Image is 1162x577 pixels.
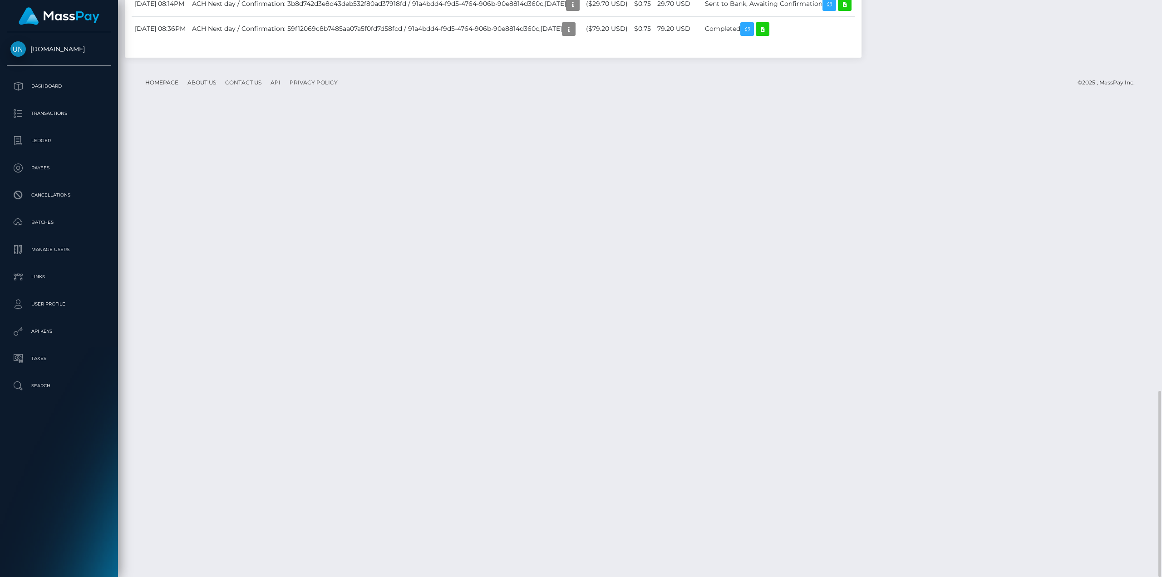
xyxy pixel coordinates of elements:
[7,266,111,288] a: Links
[10,188,108,202] p: Cancellations
[583,16,631,41] td: ($79.20 USD)
[7,184,111,207] a: Cancellations
[189,16,583,41] td: ACH Next day / Confirmation: 59f12069c8b7485aa07a5f0fd7d58fcd / 91a4bdd4-f9d5-4764-906b-90e8814d3...
[1078,78,1142,88] div: © 2025 , MassPay Inc.
[10,297,108,311] p: User Profile
[10,41,26,57] img: Unlockt.me
[7,45,111,53] span: [DOMAIN_NAME]
[7,238,111,261] a: Manage Users
[631,16,654,41] td: $0.75
[10,325,108,338] p: API Keys
[7,375,111,397] a: Search
[10,243,108,256] p: Manage Users
[10,216,108,229] p: Batches
[654,16,702,41] td: 79.20 USD
[10,134,108,148] p: Ledger
[7,75,111,98] a: Dashboard
[10,270,108,284] p: Links
[286,75,341,89] a: Privacy Policy
[10,79,108,93] p: Dashboard
[10,379,108,393] p: Search
[10,107,108,120] p: Transactions
[10,161,108,175] p: Payees
[19,7,99,25] img: MassPay Logo
[7,157,111,179] a: Payees
[267,75,284,89] a: API
[7,320,111,343] a: API Keys
[7,129,111,152] a: Ledger
[184,75,220,89] a: About Us
[702,16,855,41] td: Completed
[222,75,265,89] a: Contact Us
[7,293,111,316] a: User Profile
[7,211,111,234] a: Batches
[7,347,111,370] a: Taxes
[7,102,111,125] a: Transactions
[142,75,182,89] a: Homepage
[10,352,108,365] p: Taxes
[132,16,189,41] td: [DATE] 08:36PM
